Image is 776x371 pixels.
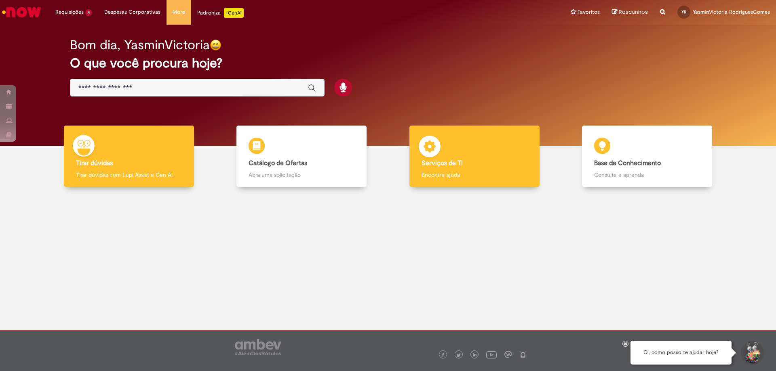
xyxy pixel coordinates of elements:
img: logo_footer_ambev_rotulo_gray.png [235,339,281,355]
span: Rascunhos [619,8,648,16]
b: Serviços de TI [422,159,463,167]
img: logo_footer_linkedin.png [473,353,477,358]
a: Base de Conhecimento Consulte e aprenda [561,126,734,187]
p: Consulte e aprenda [594,171,700,179]
span: Despesas Corporativas [104,8,160,16]
img: ServiceNow [1,4,42,20]
span: Favoritos [578,8,600,16]
img: logo_footer_facebook.png [441,353,445,357]
img: logo_footer_twitter.png [457,353,461,357]
p: Abra uma solicitação [249,171,354,179]
div: Oi, como posso te ajudar hoje? [630,341,732,365]
img: logo_footer_naosei.png [519,351,527,358]
span: YasminVictoria RodriguesGomes [693,8,770,15]
p: Encontre ajuda [422,171,527,179]
b: Tirar dúvidas [76,159,113,167]
button: Iniciar Conversa de Suporte [740,341,764,365]
a: Tirar dúvidas Tirar dúvidas com Lupi Assist e Gen Ai [42,126,215,187]
a: Serviços de TI Encontre ajuda [388,126,561,187]
a: Catálogo de Ofertas Abra uma solicitação [215,126,388,187]
b: Catálogo de Ofertas [249,159,307,167]
span: Requisições [55,8,84,16]
a: Rascunhos [612,8,648,16]
h2: Bom dia, YasminVictoria [70,38,210,52]
span: YR [681,9,686,15]
img: logo_footer_youtube.png [486,349,497,360]
b: Base de Conhecimento [594,159,661,167]
img: logo_footer_workplace.png [504,351,512,358]
span: More [173,8,185,16]
span: 4 [85,9,92,16]
p: +GenAi [224,8,244,18]
img: happy-face.png [210,39,221,51]
div: Padroniza [197,8,244,18]
p: Tirar dúvidas com Lupi Assist e Gen Ai [76,171,182,179]
h2: O que você procura hoje? [70,56,706,70]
